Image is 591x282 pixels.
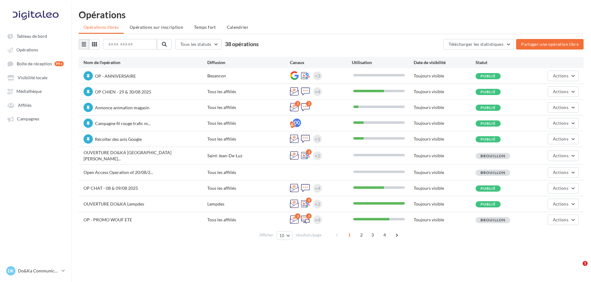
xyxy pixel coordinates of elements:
div: Tous les affiliés [207,217,290,223]
span: Actions [553,105,568,110]
div: Toujours visible [414,201,476,207]
span: Brouillon [481,218,506,222]
div: +1 [315,135,320,143]
div: Statut [476,59,537,66]
div: Nom de l'opération [84,59,207,66]
iframe: Intercom live chat [570,261,585,276]
div: Date de visibilité [414,59,476,66]
span: 3 [368,230,377,240]
span: Actions [553,217,568,222]
div: Besancon [207,73,290,79]
span: Opérations sur inscription [130,24,183,30]
div: Saint-Jean-De-Luz [207,153,290,159]
p: Do&Ka Communication [18,268,59,274]
button: Actions [548,118,579,128]
div: +2 [315,151,320,160]
a: Médiathèque [4,85,67,97]
button: Actions [548,71,579,81]
span: Actions [553,170,568,175]
div: Tous les affiliés [207,185,290,191]
span: Brouillon [481,154,506,158]
div: Toujours visible [414,185,476,191]
span: Publié [481,89,496,94]
span: Boîte de réception [17,61,52,66]
button: Actions [548,183,579,193]
span: Actions [553,201,568,206]
div: Tous les affiliés [207,89,290,95]
div: 3 [295,213,300,219]
a: DK Do&Ka Communication [5,265,66,277]
div: 99+ [54,61,64,66]
div: +4 [315,87,320,96]
div: +2 [315,200,320,208]
span: Actions [553,73,568,78]
div: Toujours visible [414,120,476,126]
span: Campagnes [17,116,39,122]
div: Canaux [290,59,352,66]
div: Toujours visible [414,169,476,176]
span: Tous les statuts [180,41,211,47]
span: Télécharger les statistiques [449,41,503,47]
span: Actions [553,136,568,141]
span: OUVERTURE DO&KA [GEOGRAPHIC_DATA][PERSON_NAME]... [84,150,171,161]
span: OUVERTURE DO&KA Lempdes [84,201,144,206]
div: 2 [306,101,312,106]
button: Tous les statuts [175,39,222,50]
a: Campagnes [4,113,67,124]
div: +4 [315,184,320,193]
span: 1 [583,261,588,266]
span: Publié [481,105,496,110]
div: 2 [295,101,300,106]
div: 3 [306,149,312,155]
span: OP CHIEN - 29 & 30/08 2025 [95,89,151,94]
div: Toujours visible [414,89,476,95]
span: Open Access Operation of 20/08/2... [84,170,153,175]
span: Récolter des avis Google [95,137,142,142]
button: Actions [548,199,579,209]
span: OP CHAT - 08 & 09/08 2025 [84,185,138,191]
div: Tous les affiliés [207,169,290,176]
div: Lempdes [207,201,290,207]
div: 3 [306,197,312,203]
button: Actions [548,86,579,97]
span: Publié [481,74,496,78]
div: Toujours visible [414,217,476,223]
a: Visibilité locale [4,72,67,83]
span: OP - ANNIVERSAIRE [95,73,136,79]
span: Visibilité locale [18,75,47,80]
span: Publié [481,137,496,141]
span: 10 [279,233,285,238]
span: Temps fort [194,24,216,30]
span: 1 [344,230,354,240]
a: Affiliés [4,99,67,111]
div: +4 [315,215,320,224]
span: Médiathèque [16,89,42,94]
span: 2 [356,230,366,240]
button: Télécharger les statistiques [443,39,514,50]
div: Tous les affiliés [207,136,290,142]
span: Calendrier [227,24,249,30]
span: 4 [380,230,390,240]
span: Publié [481,202,496,206]
span: Brouillon [481,170,506,175]
a: Boîte de réception 99+ [4,58,67,69]
div: Toujours visible [414,73,476,79]
span: DK [8,268,14,274]
div: Toujours visible [414,136,476,142]
span: Publié [481,186,496,191]
span: Annonce animation magasin [95,105,149,110]
span: Affiliés [18,102,32,108]
span: Actions [553,120,568,126]
span: résultats/page [296,232,321,238]
span: Actions [553,185,568,191]
span: Tableau de bord [17,33,47,39]
button: Actions [548,167,579,178]
span: Afficher [259,232,273,238]
span: 38 opérations [225,41,259,47]
span: Campagne fil rouge trafic m... [95,121,151,126]
span: Opérations [16,47,38,53]
a: Opérations [4,44,67,55]
button: Actions [548,102,579,113]
div: Utilisation [352,59,414,66]
button: Actions [548,215,579,225]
